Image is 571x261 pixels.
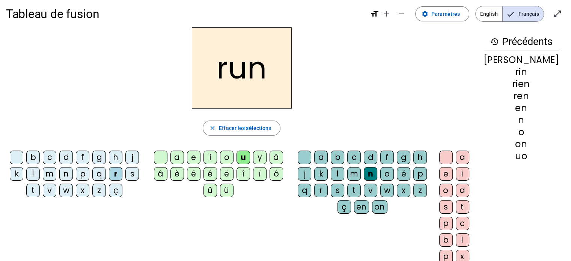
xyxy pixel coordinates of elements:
[92,151,106,164] div: g
[220,184,234,197] div: ü
[253,167,267,181] div: ï
[364,184,377,197] div: v
[456,233,469,247] div: l
[43,151,56,164] div: c
[413,184,427,197] div: z
[439,167,453,181] div: e
[553,9,562,18] mat-icon: open_in_full
[484,56,559,65] div: [PERSON_NAME]
[347,167,361,181] div: m
[456,200,469,214] div: t
[347,184,361,197] div: t
[397,151,410,164] div: g
[331,167,344,181] div: l
[154,167,167,181] div: â
[484,116,559,125] div: n
[76,167,89,181] div: p
[484,68,559,77] div: rin
[314,184,328,197] div: r
[298,184,311,197] div: q
[203,184,217,197] div: û
[59,184,73,197] div: w
[456,184,469,197] div: d
[314,167,328,181] div: k
[397,167,410,181] div: é
[364,151,377,164] div: d
[253,151,267,164] div: y
[439,200,453,214] div: s
[192,27,292,109] h2: run
[484,128,559,137] div: o
[125,167,139,181] div: s
[370,9,379,18] mat-icon: format_size
[439,217,453,230] div: p
[237,151,250,164] div: u
[314,151,328,164] div: a
[209,125,216,131] mat-icon: close
[397,184,410,197] div: x
[76,184,89,197] div: x
[109,167,122,181] div: r
[187,151,200,164] div: e
[415,6,469,21] button: Paramètres
[364,167,377,181] div: n
[476,6,502,21] span: English
[59,167,73,181] div: n
[298,167,311,181] div: j
[125,151,139,164] div: j
[170,167,184,181] div: è
[43,167,56,181] div: m
[484,80,559,89] div: rien
[337,200,351,214] div: ç
[76,151,89,164] div: f
[270,167,283,181] div: ô
[484,92,559,101] div: ren
[372,200,387,214] div: on
[382,9,391,18] mat-icon: add
[203,167,217,181] div: ê
[331,184,344,197] div: s
[43,184,56,197] div: v
[484,104,559,113] div: en
[379,6,394,21] button: Augmenter la taille de la police
[170,151,184,164] div: a
[550,6,565,21] button: Entrer en plein écran
[92,167,106,181] div: q
[422,11,428,17] mat-icon: settings
[484,33,559,50] h3: Précédents
[26,151,40,164] div: b
[431,9,460,18] span: Paramètres
[413,151,427,164] div: h
[475,6,544,22] mat-button-toggle-group: Language selection
[484,140,559,149] div: on
[380,184,394,197] div: w
[59,151,73,164] div: d
[92,184,106,197] div: z
[439,184,453,197] div: o
[203,121,280,136] button: Effacer les sélections
[109,184,122,197] div: ç
[347,151,361,164] div: c
[10,167,23,181] div: k
[26,184,40,197] div: t
[220,151,234,164] div: o
[237,167,250,181] div: î
[380,167,394,181] div: o
[203,151,217,164] div: i
[503,6,544,21] span: Français
[6,2,364,26] h1: Tableau de fusion
[397,9,406,18] mat-icon: remove
[394,6,409,21] button: Diminuer la taille de la police
[331,151,344,164] div: b
[270,151,283,164] div: à
[456,151,469,164] div: a
[456,167,469,181] div: i
[484,152,559,161] div: uo
[109,151,122,164] div: h
[26,167,40,181] div: l
[413,167,427,181] div: p
[490,37,499,46] mat-icon: history
[219,124,271,133] span: Effacer les sélections
[187,167,200,181] div: é
[354,200,369,214] div: en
